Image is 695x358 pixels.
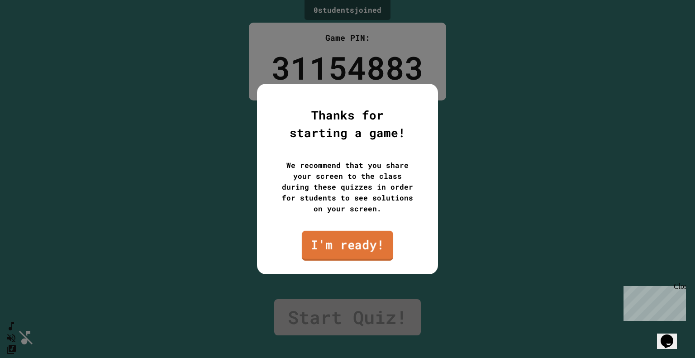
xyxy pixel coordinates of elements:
div: Chat with us now!Close [4,4,62,57]
a: I'm ready! [302,231,393,261]
div: Thanks for starting a game! [280,106,415,142]
div: We recommend that you share your screen to the class during these quizzes in order for students t... [280,160,415,214]
iframe: chat widget [620,282,686,321]
iframe: chat widget [657,322,686,349]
